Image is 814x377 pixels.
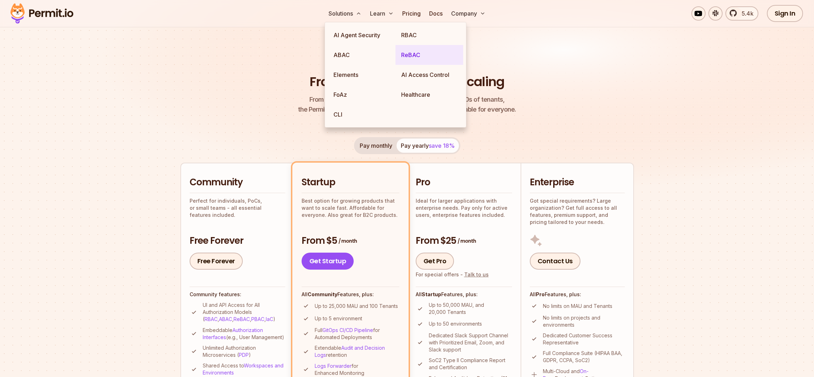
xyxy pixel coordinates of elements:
[239,352,249,358] a: PDP
[399,6,423,21] a: Pricing
[543,303,612,310] p: No limits on MAU and Tenants
[302,235,399,247] h3: From $5
[530,253,580,270] a: Contact Us
[725,6,758,21] a: 5.4k
[315,344,399,359] p: Extendable retention
[429,320,482,327] p: Up to 50 environments
[429,357,512,371] p: SoC2 Type II Compliance Report and Certification
[315,315,362,322] p: Up to 5 environment
[416,197,512,219] p: Ideal for larger applications with enterprise needs. Pay only for active users, enterprise featur...
[203,362,285,376] p: Shared Access to
[190,235,285,247] h3: Free Forever
[429,302,512,316] p: Up to 50,000 MAU, and 20,000 Tenants
[203,327,285,341] p: Embeddable (e.g., User Management)
[315,303,398,310] p: Up to 25,000 MAU and 100 Tenants
[737,9,753,18] span: 5.4k
[203,327,263,340] a: Authorization Interfaces
[203,344,285,359] p: Unlimited Authorization Microservices ( )
[190,197,285,219] p: Perfect for individuals, PoCs, or small teams - all essential features included.
[395,65,463,85] a: AI Access Control
[395,45,463,65] a: ReBAC
[543,332,625,346] p: Dedicated Customer Success Representative
[543,314,625,328] p: No limits on projects and environments
[429,332,512,353] p: Dedicated Slack Support Channel with Prioritized Email, Zoom, and Slack support
[308,291,337,297] strong: Community
[328,105,395,124] a: CLI
[416,235,512,247] h3: From $25
[328,25,395,45] a: AI Agent Security
[234,316,250,322] a: ReBAC
[326,6,364,21] button: Solutions
[203,302,285,323] p: UI and API Access for All Authorization Models ( , , , , )
[355,139,397,153] button: Pay monthly
[219,316,232,322] a: ABAC
[328,65,395,85] a: Elements
[464,271,489,277] a: Talk to us
[395,85,463,105] a: Healthcare
[416,291,512,298] h4: All Features, plus:
[302,253,354,270] a: Get Startup
[416,253,454,270] a: Get Pro
[302,197,399,219] p: Best option for growing products that want to scale fast. Affordable for everyone. Also great for...
[416,271,489,278] div: For special offers -
[298,95,516,105] span: From a startup with 100 users to an enterprise with 1000s of tenants,
[395,25,463,45] a: RBAC
[416,176,512,189] h2: Pro
[530,291,625,298] h4: All Features, plus:
[530,197,625,226] p: Got special requirements? Large organization? Get full access to all features, premium support, a...
[536,291,545,297] strong: Pro
[422,291,441,297] strong: Startup
[367,6,397,21] button: Learn
[302,291,399,298] h4: All Features, plus:
[251,316,264,322] a: PBAC
[322,327,373,333] a: GitOps CI/CD Pipeline
[315,345,385,358] a: Audit and Decision Logs
[190,253,243,270] a: Free Forever
[190,176,285,189] h2: Community
[298,95,516,114] p: the Permit pricing model is simple, transparent, and affordable for everyone.
[338,237,357,244] span: / month
[426,6,445,21] a: Docs
[328,45,395,65] a: ABAC
[767,5,803,22] a: Sign In
[543,350,625,364] p: Full Compliance Suite (HIPAA BAA, GDPR, CCPA, SoC2)
[457,237,476,244] span: / month
[7,1,77,26] img: Permit logo
[448,6,488,21] button: Company
[204,316,218,322] a: RBAC
[315,362,399,377] p: for Enhanced Monitoring
[310,73,504,91] h1: From Free to Predictable Scaling
[315,363,352,369] a: Logs Forwarder
[190,291,285,298] h4: Community features:
[266,316,273,322] a: IaC
[328,85,395,105] a: FoAz
[315,327,399,341] p: Full for Automated Deployments
[302,176,399,189] h2: Startup
[530,176,625,189] h2: Enterprise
